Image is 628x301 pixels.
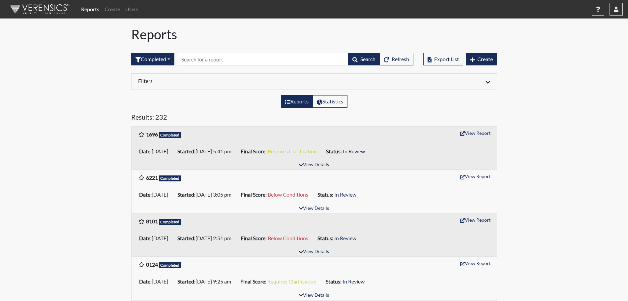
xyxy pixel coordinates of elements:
b: Final Score: [241,235,267,241]
b: 0124 [146,261,158,268]
div: Click to expand/collapse filters [133,78,495,86]
b: Started: [177,278,195,284]
b: Date: [139,278,152,284]
b: Status: [317,235,333,241]
button: View Report [457,171,493,181]
span: Completed [159,262,181,268]
input: Search by Registration ID, Interview Number, or Investigation Name. [177,53,348,65]
li: [DATE] [136,189,175,200]
button: Export List [423,53,463,65]
b: Final Score: [240,278,266,284]
span: In Review [334,235,356,241]
b: Status: [326,148,342,154]
span: Refresh [392,56,409,62]
span: Completed [159,175,181,181]
button: Completed [131,53,174,65]
button: Create [466,53,497,65]
button: View Details [296,161,332,169]
h1: Reports [131,26,497,42]
button: View Details [296,204,332,213]
b: Started: [177,148,195,154]
span: In Review [343,278,365,284]
button: Search [348,53,380,65]
span: Completed [159,219,181,225]
b: Date: [139,148,152,154]
span: In Review [343,148,365,154]
b: Status: [317,191,333,198]
li: [DATE] [136,276,175,287]
span: Below Conditions [268,191,308,198]
li: [DATE] [136,146,175,157]
li: [DATE] 2:51 pm [175,233,238,244]
b: Status: [326,278,342,284]
button: View Report [457,215,493,225]
label: View statistics about completed interviews [313,95,347,108]
span: Export List [434,56,459,62]
b: Date: [139,191,152,198]
li: [DATE] 5:41 pm [175,146,238,157]
li: [DATE] [136,233,175,244]
button: View Report [457,258,493,268]
b: Final Score: [241,148,267,154]
span: Completed [159,132,181,138]
span: Below Conditions [268,235,308,241]
h6: Filters [138,78,309,84]
button: View Details [296,291,332,300]
b: 8101 [146,218,158,224]
button: View Report [457,128,493,138]
a: Reports [78,3,102,16]
div: Filter by interview status [131,53,174,65]
h5: Results: 232 [131,113,497,124]
b: 1696 [146,131,158,137]
a: Create [102,3,123,16]
span: Requires Clarification [267,278,316,284]
span: In Review [334,191,356,198]
b: Started: [177,235,195,241]
li: [DATE] 3:05 pm [175,189,238,200]
button: View Details [296,247,332,256]
label: View the list of reports [281,95,313,108]
b: 6221 [146,174,158,181]
b: Date: [139,235,152,241]
button: Refresh [379,53,413,65]
li: [DATE] 9:25 am [175,276,238,287]
span: Search [360,56,375,62]
span: Requires Clarification [268,148,317,154]
a: Users [123,3,141,16]
span: Create [477,56,493,62]
b: Started: [177,191,195,198]
b: Final Score: [241,191,267,198]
